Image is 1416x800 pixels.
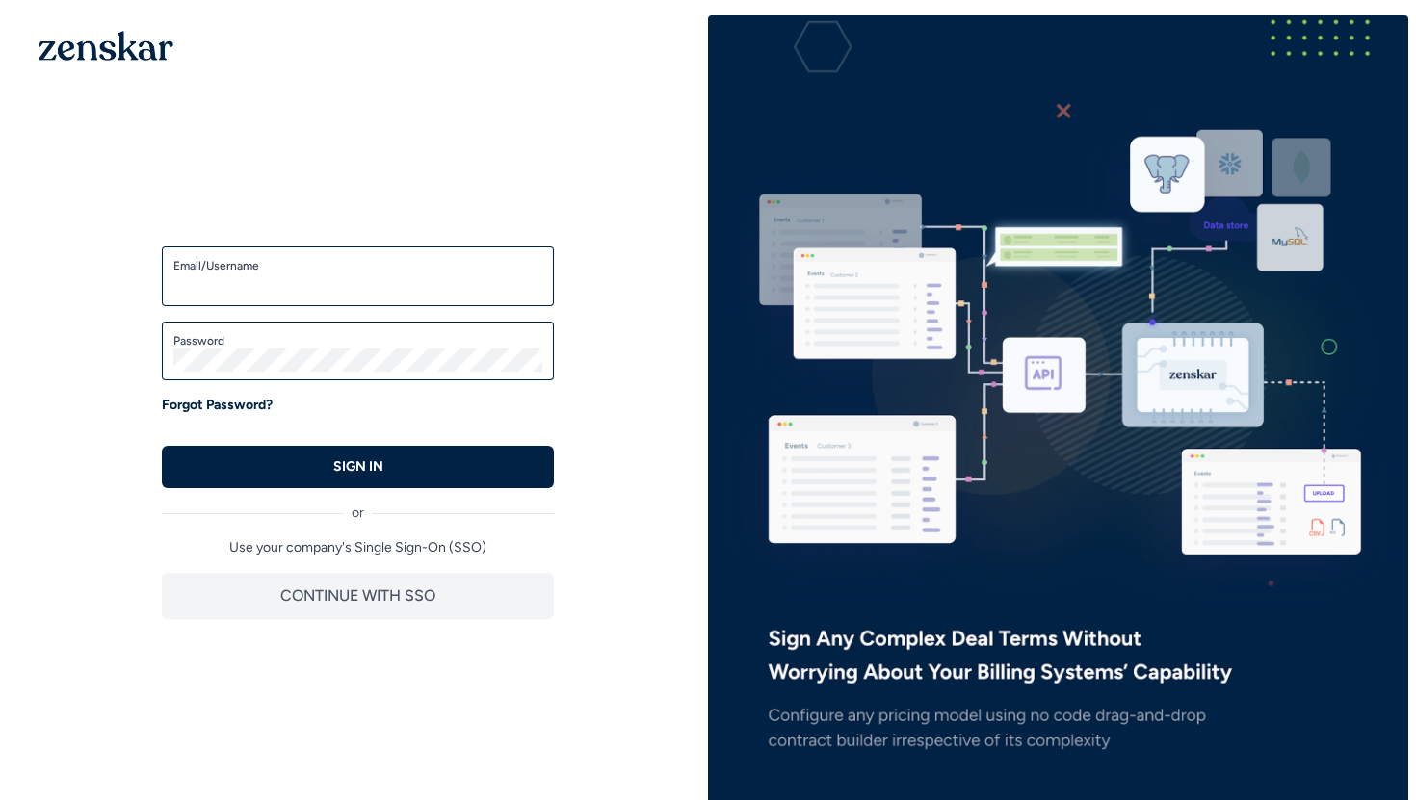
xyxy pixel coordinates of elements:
[162,573,554,619] button: CONTINUE WITH SSO
[162,488,554,523] div: or
[162,538,554,557] p: Use your company's Single Sign-On (SSO)
[173,333,542,348] label: Password
[333,457,383,477] p: SIGN IN
[39,31,173,61] img: 1OGAJ2xQqyY4LXKgY66KYq0eOWRCkrZdAb3gUhuVAqdWPZE9SRJmCz+oDMSn4zDLXe31Ii730ItAGKgCKgCCgCikA4Av8PJUP...
[162,446,554,488] button: SIGN IN
[162,396,273,415] a: Forgot Password?
[173,258,542,273] label: Email/Username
